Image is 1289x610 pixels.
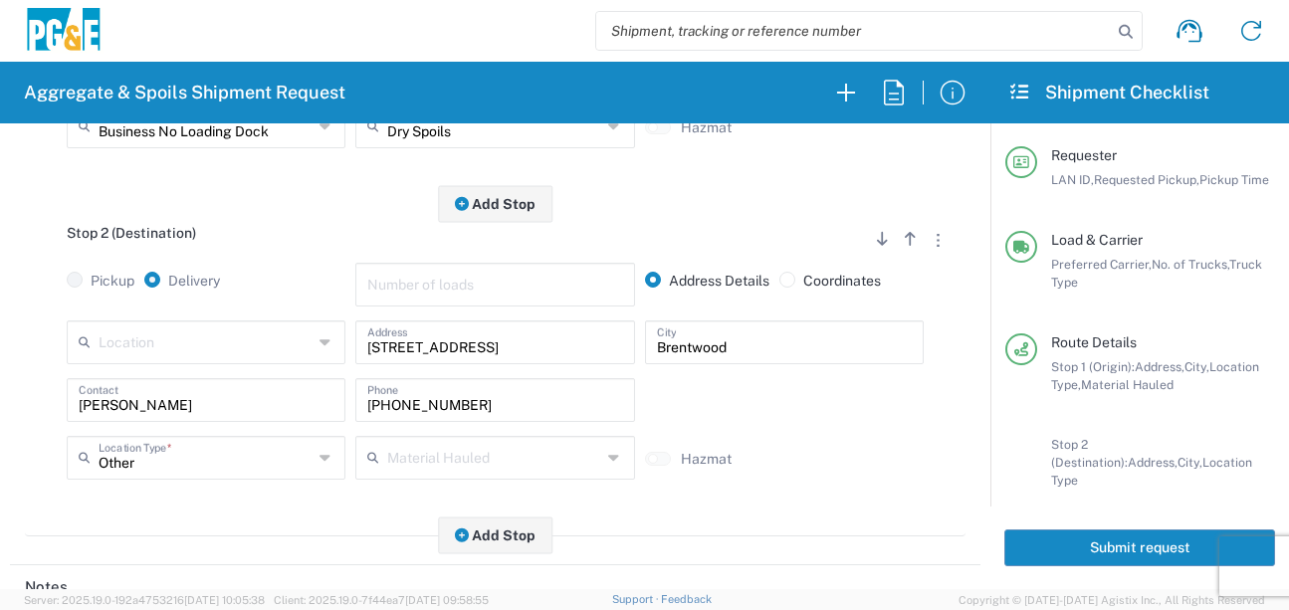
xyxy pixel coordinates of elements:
span: Stop 1 (Origin): [1051,359,1135,374]
span: [DATE] 10:05:38 [184,594,265,606]
h2: Aggregate & Spoils Shipment Request [24,81,345,104]
h2: Notes [25,577,68,597]
button: Add Stop [438,185,553,222]
span: Stop 2 (Destination) [67,225,196,241]
input: Shipment, tracking or reference number [596,12,1112,50]
span: Requested Pickup, [1094,172,1199,187]
span: Address, [1128,455,1178,470]
span: LAN ID, [1051,172,1094,187]
span: Requester [1051,147,1117,163]
span: Server: 2025.19.0-192a4753216 [24,594,265,606]
span: [DATE] 09:58:55 [405,594,489,606]
label: Coordinates [779,272,881,290]
span: Address, [1135,359,1184,374]
span: Preferred Carrier, [1051,257,1152,272]
label: Hazmat [681,450,732,468]
button: Add Stop [438,516,553,553]
span: Client: 2025.19.0-7f44ea7 [274,594,489,606]
span: City, [1178,455,1202,470]
label: Hazmat [681,118,732,136]
span: City, [1184,359,1209,374]
img: pge [24,8,104,55]
span: Material Hauled [1081,377,1174,392]
span: Copyright © [DATE]-[DATE] Agistix Inc., All Rights Reserved [959,591,1265,609]
a: Feedback [661,593,712,605]
span: Route Details [1051,334,1137,350]
label: Address Details [645,272,769,290]
span: No. of Trucks, [1152,257,1229,272]
span: Pickup Time [1199,172,1269,187]
span: Load & Carrier [1051,232,1143,248]
h2: Shipment Checklist [1008,81,1209,104]
button: Submit request [1004,529,1275,566]
span: Stop 2 (Destination): [1051,437,1128,470]
a: Support [612,593,662,605]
